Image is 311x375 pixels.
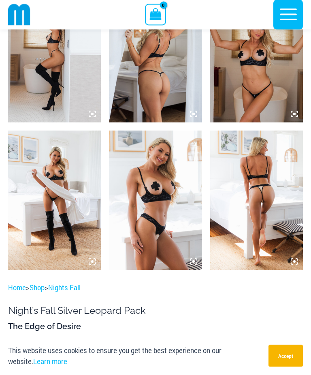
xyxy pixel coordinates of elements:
img: Nights Fall Silver Leopard 1036 Bra 6046 Thong [109,131,202,270]
img: Nights Fall Silver Leopard 1036 Bra 6516 Micro [8,131,101,270]
a: Shop [30,284,45,292]
a: Home [8,284,26,292]
button: Accept [268,345,303,367]
img: Nights Fall Silver Leopard 1036 Bra 6046 Thong [210,131,303,270]
p: > > [8,283,149,294]
img: cropped mm emblem [8,4,30,26]
h3: The Edge of Desire [8,321,149,332]
p: This website uses cookies to ensure you get the best experience on our website. [8,345,262,367]
a: Learn more [33,357,67,366]
a: Nights Fall [48,284,81,292]
a: View Shopping Cart, empty [145,4,166,25]
h1: Night’s Fall Silver Leopard Pack [8,305,149,317]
